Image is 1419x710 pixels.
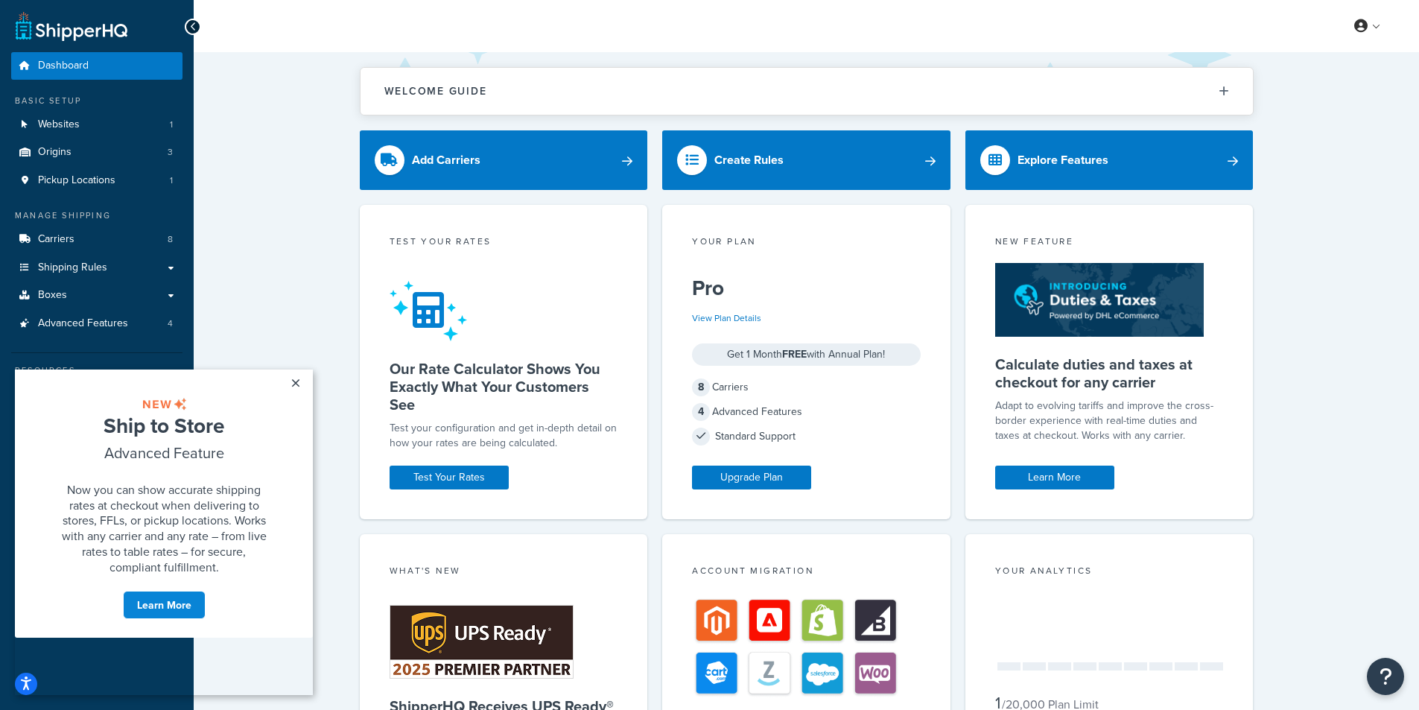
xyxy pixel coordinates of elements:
[170,118,173,131] span: 1
[390,564,618,581] div: What's New
[38,174,115,187] span: Pickup Locations
[38,262,107,274] span: Shipping Rules
[714,150,784,171] div: Create Rules
[11,209,182,222] div: Manage Shipping
[11,95,182,107] div: Basic Setup
[692,343,921,366] div: Get 1 Month with Annual Plan!
[995,399,1224,443] p: Adapt to evolving tariffs and improve the cross-border experience with real-time duties and taxes...
[168,317,173,330] span: 4
[47,112,252,206] span: Now you can show accurate shipping rates at checkout when delivering to stores, FFLs, or pickup l...
[38,146,72,159] span: Origins
[384,86,487,97] h2: Welcome Guide
[11,167,182,194] a: Pickup Locations1
[89,41,209,71] span: Ship to Store
[692,403,710,421] span: 4
[168,233,173,246] span: 8
[11,463,182,490] a: Help Docs
[108,221,191,250] a: Learn More
[11,381,182,408] a: Test Your Rates
[412,150,480,171] div: Add Carriers
[995,466,1114,489] a: Learn More
[390,466,509,489] a: Test Your Rates
[11,167,182,194] li: Pickup Locations
[38,233,74,246] span: Carriers
[662,130,950,190] a: Create Rules
[11,254,182,282] a: Shipping Rules
[995,355,1224,391] h5: Calculate duties and taxes at checkout for any carrier
[361,68,1253,115] button: Welcome Guide
[38,118,80,131] span: Websites
[692,378,710,396] span: 8
[168,146,173,159] span: 3
[390,360,618,413] h5: Our Rate Calculator Shows You Exactly What Your Customers See
[11,139,182,166] li: Origins
[1018,150,1108,171] div: Explore Features
[995,564,1224,581] div: Your Analytics
[11,408,182,435] a: Marketplace
[692,564,921,581] div: Account Migration
[11,310,182,337] a: Advanced Features4
[692,402,921,422] div: Advanced Features
[11,226,182,253] a: Carriers8
[965,130,1254,190] a: Explore Features
[11,282,182,309] a: Boxes
[89,72,209,94] span: Advanced Feature
[390,421,618,451] div: Test your configuration and get in-depth detail on how your rates are being calculated.
[11,111,182,139] a: Websites1
[11,436,182,463] a: Analytics
[11,139,182,166] a: Origins3
[692,466,811,489] a: Upgrade Plan
[360,130,648,190] a: Add Carriers
[782,346,807,362] strong: FREE
[995,235,1224,252] div: New Feature
[11,226,182,253] li: Carriers
[11,364,182,377] div: Resources
[1367,658,1404,695] button: Open Resource Center
[692,235,921,252] div: Your Plan
[38,289,67,302] span: Boxes
[692,377,921,398] div: Carriers
[692,426,921,447] div: Standard Support
[38,317,128,330] span: Advanced Features
[11,111,182,139] li: Websites
[692,311,761,325] a: View Plan Details
[11,310,182,337] li: Advanced Features
[390,235,618,252] div: Test your rates
[170,174,173,187] span: 1
[692,276,921,300] h5: Pro
[11,52,182,80] a: Dashboard
[38,60,89,72] span: Dashboard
